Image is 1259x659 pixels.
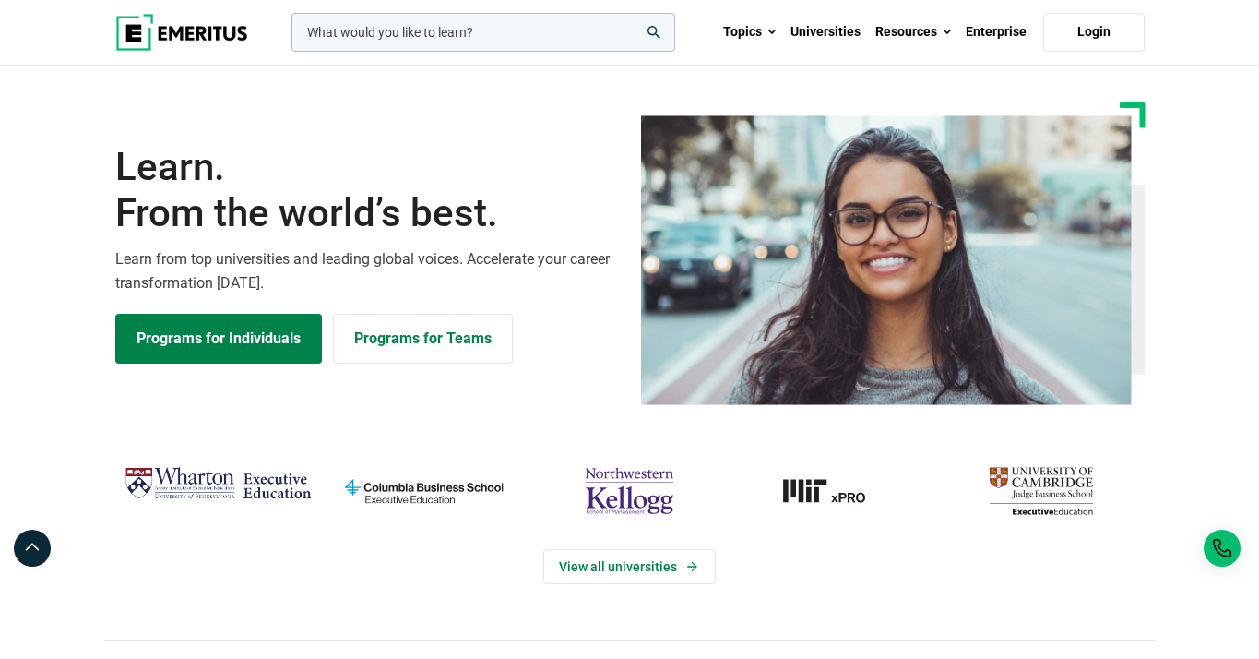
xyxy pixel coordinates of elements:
[115,144,619,237] h1: Learn.
[125,461,312,507] img: Wharton Executive Education
[536,461,723,521] img: northwestern-kellogg
[115,314,322,364] a: Explore Programs
[641,115,1132,405] img: Learn from the world's best
[291,13,675,52] input: woocommerce-product-search-field-0
[115,190,619,236] span: From the world’s best.
[947,461,1134,521] img: cambridge-judge-business-school
[742,461,929,521] img: MIT xPRO
[115,247,619,294] p: Learn from top universities and leading global voices. Accelerate your career transformation [DATE].
[742,461,929,521] a: MIT-xPRO
[330,461,517,521] img: columbia-business-school
[1043,13,1145,52] a: Login
[333,314,513,364] a: Explore for Business
[543,549,716,584] a: View Universities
